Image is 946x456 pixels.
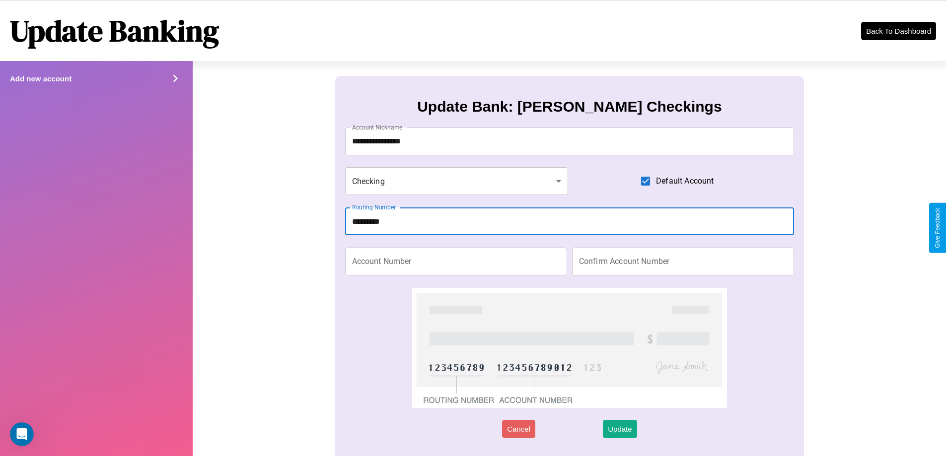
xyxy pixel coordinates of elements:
div: Checking [345,167,569,195]
button: Cancel [502,420,535,438]
button: Back To Dashboard [861,22,936,40]
label: Routing Number [352,203,396,211]
img: check [412,288,727,408]
span: Default Account [656,175,714,187]
iframe: Intercom live chat [10,422,34,446]
div: Give Feedback [934,208,941,248]
h3: Update Bank: [PERSON_NAME] Checkings [417,98,722,115]
h1: Update Banking [10,10,219,51]
h4: Add new account [10,74,72,83]
label: Account Nickname [352,123,403,131]
button: Update [603,420,637,438]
